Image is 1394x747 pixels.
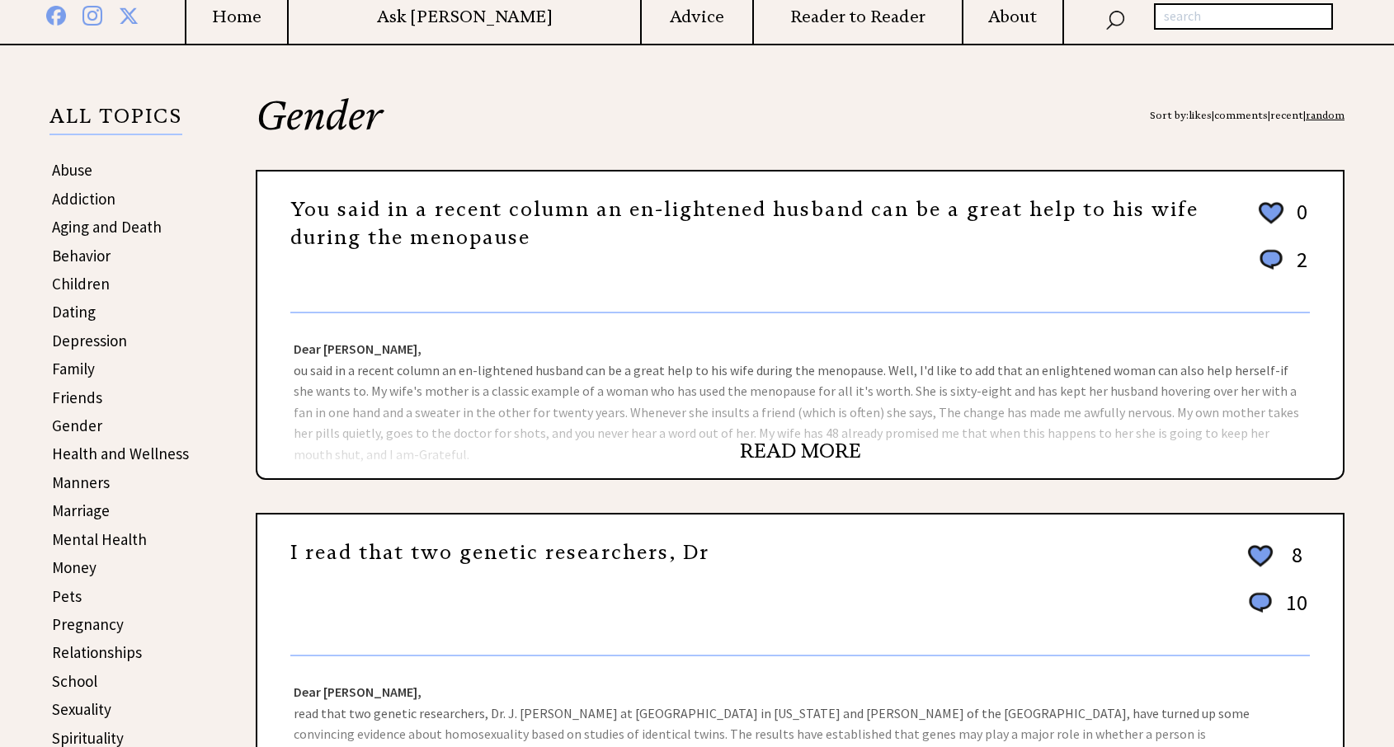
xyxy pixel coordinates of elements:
[52,671,97,691] a: School
[1154,3,1333,30] input: search
[963,7,1062,27] a: About
[294,684,421,700] strong: Dear [PERSON_NAME],
[82,2,102,26] img: instagram%20blue.png
[52,529,147,549] a: Mental Health
[642,7,752,27] a: Advice
[186,7,287,27] a: Home
[1306,109,1345,121] a: random
[52,246,111,265] a: Behavior
[1189,109,1212,121] a: likes
[290,540,709,565] a: I read that two genetic researchers, Dr
[52,160,92,180] a: Abuse
[289,7,640,27] a: Ask [PERSON_NAME]
[52,189,115,209] a: Addiction
[119,3,139,26] img: x%20blue.png
[294,341,421,357] strong: Dear [PERSON_NAME],
[1288,198,1308,244] td: 0
[52,359,95,378] a: Family
[1214,109,1268,121] a: comments
[1256,199,1286,228] img: heart_outline%202.png
[52,274,110,294] a: Children
[1246,590,1275,616] img: message_round%201.png
[46,2,66,26] img: facebook%20blue.png
[52,642,142,662] a: Relationships
[52,586,82,606] a: Pets
[1105,7,1125,31] img: search_nav.png
[52,217,162,237] a: Aging and Death
[52,416,102,435] a: Gender
[52,557,97,577] a: Money
[1256,247,1286,273] img: message_round%201.png
[257,313,1343,478] div: ou said in a recent column an en-lightened husband can be a great help to his wife during the men...
[1278,589,1308,632] td: 10
[1278,541,1308,587] td: 8
[1288,246,1308,289] td: 2
[52,388,102,407] a: Friends
[1150,96,1345,135] div: Sort by: | | |
[754,7,962,27] a: Reader to Reader
[49,107,182,135] p: ALL TOPICS
[52,444,189,463] a: Health and Wellness
[52,302,96,322] a: Dating
[1246,542,1275,571] img: heart_outline%202.png
[290,197,1199,250] a: You said in a recent column an en-lightened husband can be a great help to his wife during the me...
[256,96,1345,170] h2: Gender
[52,699,111,719] a: Sexuality
[52,472,110,492] a: Manners
[52,331,127,350] a: Depression
[52,614,124,634] a: Pregnancy
[1270,109,1303,121] a: recent
[740,439,861,463] a: READ MORE
[52,500,110,520] a: Marriage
